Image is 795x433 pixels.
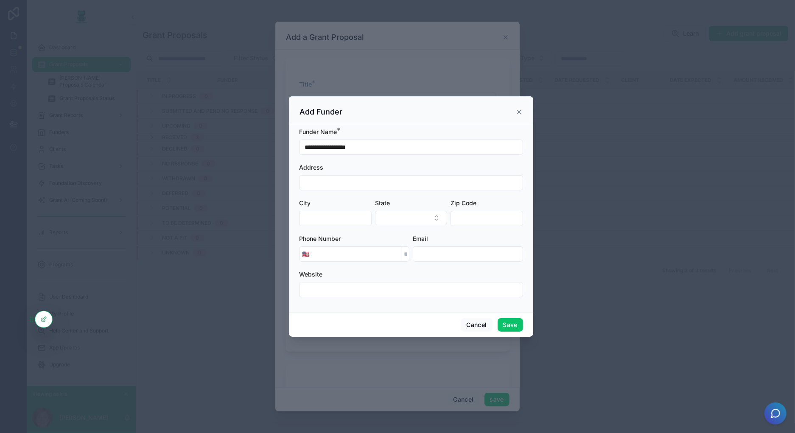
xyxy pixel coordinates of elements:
[300,246,312,262] button: Select Button
[299,164,323,171] span: Address
[300,107,342,117] h3: Add Funder
[413,235,428,242] span: Email
[299,235,341,242] span: Phone Number
[498,318,523,332] button: Save
[375,211,448,225] button: Select Button
[299,128,337,135] span: Funder Name
[302,250,309,258] span: 🇺🇸
[299,199,311,207] span: City
[375,199,390,207] span: State
[461,318,492,332] button: Cancel
[451,199,476,207] span: Zip Code
[299,271,322,278] span: Website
